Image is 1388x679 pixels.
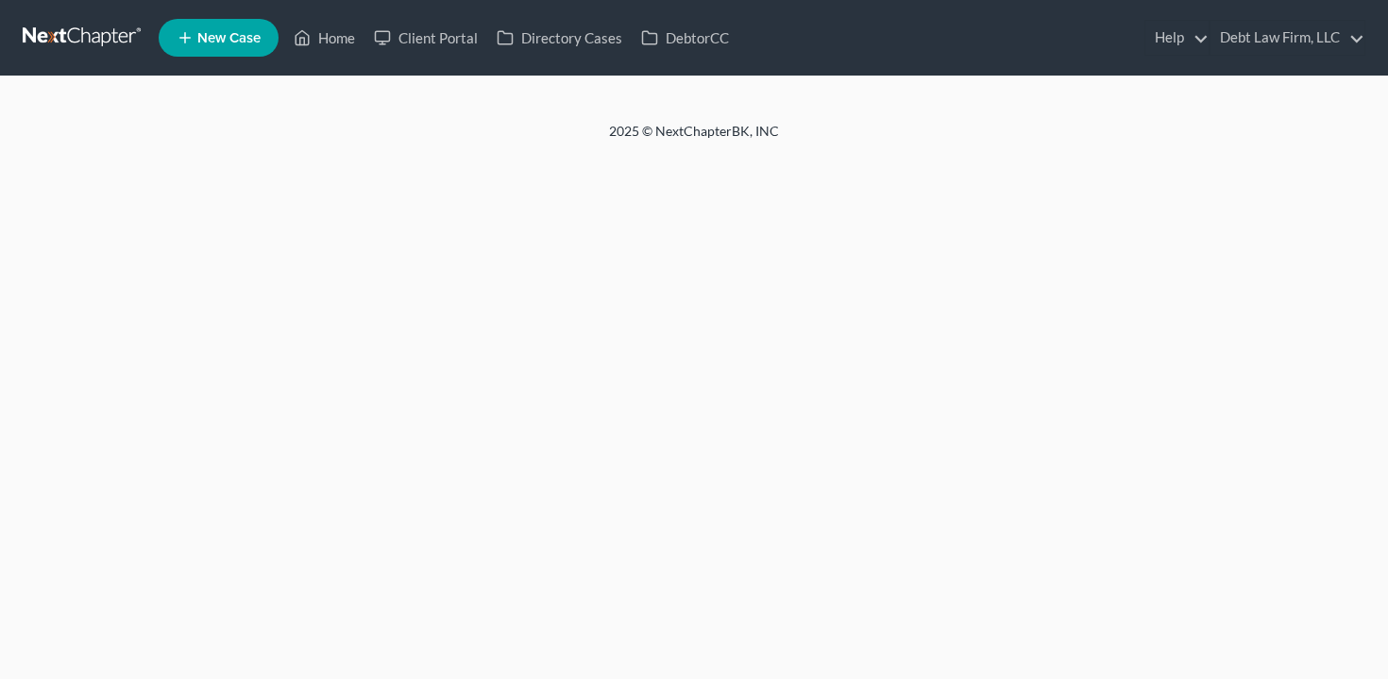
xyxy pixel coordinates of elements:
a: Debt Law Firm, LLC [1210,21,1364,55]
new-legal-case-button: New Case [159,19,279,57]
a: Client Portal [364,21,487,55]
a: Help [1145,21,1209,55]
div: 2025 © NextChapterBK, INC [156,122,1232,156]
a: Home [284,21,364,55]
a: Directory Cases [487,21,632,55]
a: DebtorCC [632,21,738,55]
